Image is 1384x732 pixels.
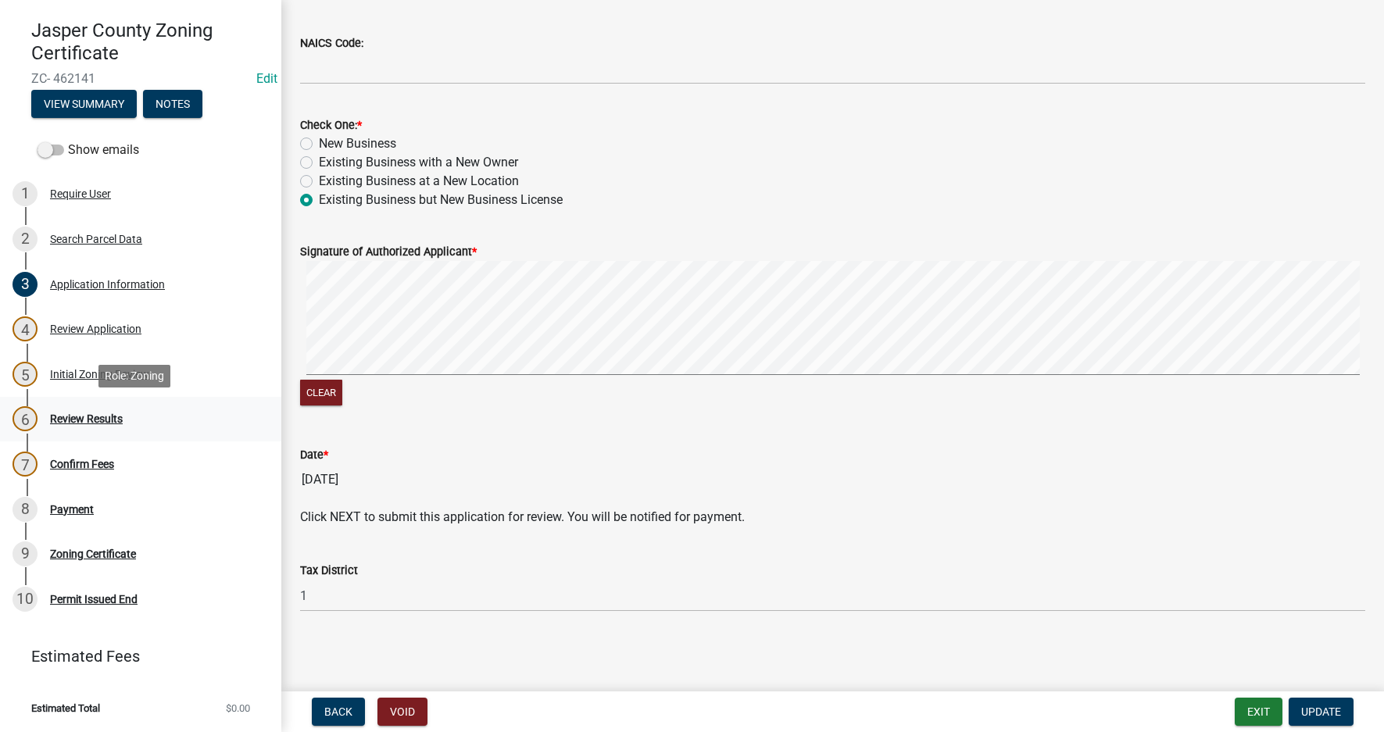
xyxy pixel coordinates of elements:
label: Date [300,450,328,461]
div: Zoning Certificate [50,548,136,559]
a: Estimated Fees [13,641,256,672]
div: 2 [13,227,38,252]
label: Check One: [300,120,362,131]
a: Edit [256,71,277,86]
p: Click NEXT to submit this application for review. You will be notified for payment. [300,508,1365,527]
button: View Summary [31,90,137,118]
wm-modal-confirm: Summary [31,98,137,111]
label: Tax District [300,566,358,577]
label: Existing Business with a New Owner [319,153,518,172]
span: Update [1301,705,1341,718]
button: Exit [1235,698,1282,726]
div: 8 [13,497,38,522]
div: Payment [50,504,94,515]
div: Permit Issued End [50,594,138,605]
label: New Business [319,134,396,153]
span: Estimated Total [31,703,100,713]
div: Role: Zoning [98,365,170,387]
label: Existing Business at a New Location [319,172,519,191]
button: Clear [300,380,342,405]
div: Initial Zoning Review [50,369,149,380]
label: Show emails [38,141,139,159]
button: Void [377,698,427,726]
div: 3 [13,272,38,297]
button: Notes [143,90,202,118]
div: Confirm Fees [50,459,114,470]
div: Review Application [50,323,141,334]
label: NAICS Code: [300,38,363,49]
div: 9 [13,541,38,566]
label: Signature of Authorized Applicant [300,247,477,258]
div: Review Results [50,413,123,424]
span: ZC- 462141 [31,71,250,86]
div: Application Information [50,279,165,290]
span: Back [324,705,352,718]
div: Search Parcel Data [50,234,142,245]
label: Existing Business but New Business License [319,191,563,209]
div: 7 [13,452,38,477]
span: $0.00 [226,703,250,713]
h4: Jasper County Zoning Certificate [31,20,269,65]
div: 1 [13,181,38,206]
div: 6 [13,406,38,431]
div: 5 [13,362,38,387]
button: Back [312,698,365,726]
div: Require User [50,188,111,199]
button: Update [1289,698,1354,726]
wm-modal-confirm: Edit Application Number [256,71,277,86]
div: 10 [13,587,38,612]
div: 4 [13,316,38,341]
wm-modal-confirm: Notes [143,98,202,111]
